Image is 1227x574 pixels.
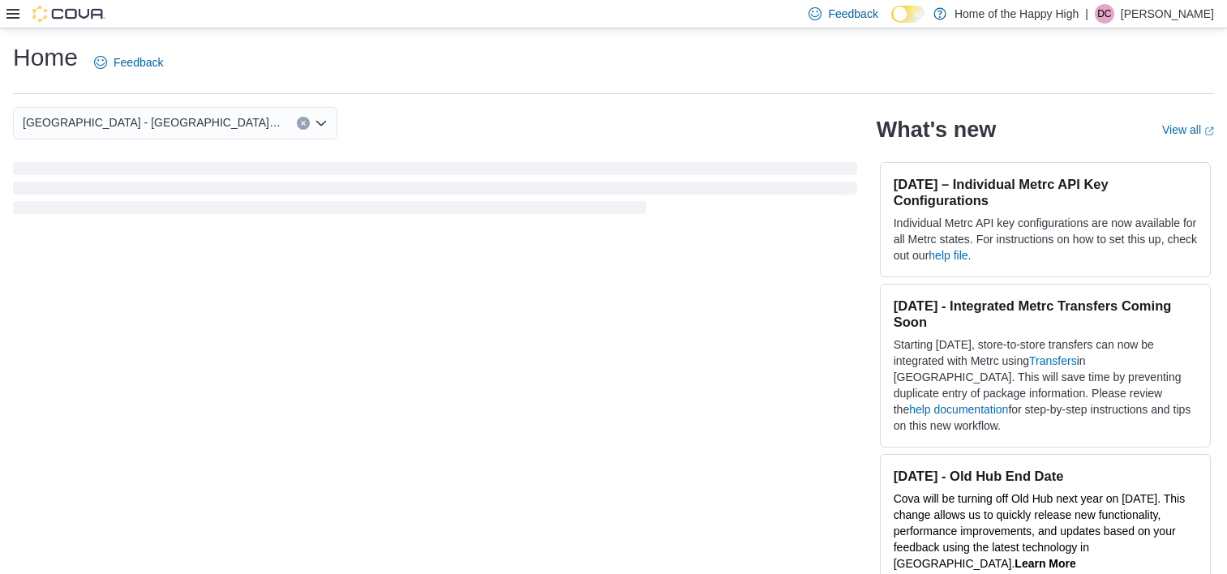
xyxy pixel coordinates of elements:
[114,54,163,71] span: Feedback
[13,165,857,217] span: Loading
[894,298,1197,330] h3: [DATE] - Integrated Metrc Transfers Coming Soon
[894,468,1197,484] h3: [DATE] - Old Hub End Date
[894,215,1197,263] p: Individual Metrc API key configurations are now available for all Metrc states. For instructions ...
[23,113,281,132] span: [GEOGRAPHIC_DATA] - [GEOGRAPHIC_DATA] - Pop's Cannabis
[1097,4,1111,24] span: DC
[955,4,1079,24] p: Home of the Happy High
[929,249,967,262] a: help file
[877,117,996,143] h2: What's new
[828,6,877,22] span: Feedback
[1095,4,1114,24] div: Donavin Cooper
[894,492,1186,570] span: Cova will be turning off Old Hub next year on [DATE]. This change allows us to quickly release ne...
[1015,557,1075,570] a: Learn More
[1204,126,1214,136] svg: External link
[315,117,328,130] button: Open list of options
[1029,354,1077,367] a: Transfers
[32,6,105,22] img: Cova
[1121,4,1214,24] p: [PERSON_NAME]
[894,336,1197,434] p: Starting [DATE], store-to-store transfers can now be integrated with Metrc using in [GEOGRAPHIC_D...
[891,6,925,23] input: Dark Mode
[88,46,169,79] a: Feedback
[891,23,892,24] span: Dark Mode
[1162,123,1214,136] a: View allExternal link
[297,117,310,130] button: Clear input
[13,41,78,74] h1: Home
[909,403,1008,416] a: help documentation
[1085,4,1088,24] p: |
[894,176,1197,208] h3: [DATE] – Individual Metrc API Key Configurations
